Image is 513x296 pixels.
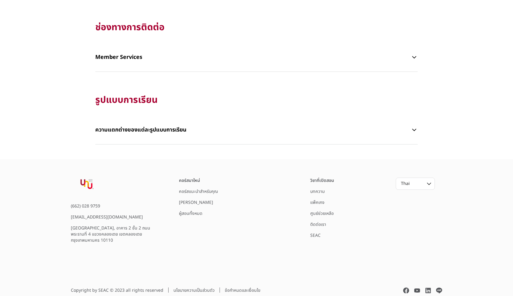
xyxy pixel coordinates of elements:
[310,232,321,239] a: SEAC
[310,210,334,217] a: ศูนย์ช่วยเหลือ
[225,287,260,294] a: ข้อกำหนดและเงื่อนไข
[71,178,103,192] img: YourNextU Logo
[179,178,252,184] div: คอร์สมาใหม่
[95,121,418,139] button: ความแตกต่างของแต่ละรูปแบบการเรียน
[95,94,418,106] p: รูปแบบการเรียน
[179,188,218,195] a: คอร์สแนะนำสำหรับคุณ
[310,188,325,195] a: บทความ
[401,181,418,187] div: Thai
[95,21,418,34] p: ช่องทางการติดต่อ
[310,177,334,184] a: วิชาที่เปิดสอน
[179,199,213,206] a: [PERSON_NAME]
[71,225,159,244] div: [GEOGRAPHIC_DATA], อาคาร 2 ชั้น 2 ถนนพระรามที่ 4 แขวงคลองเตย เขตคลองเตย กรุงเทพมหานคร 10110
[71,287,163,294] span: Copyright by SEAC © 2023 all rights reserved
[95,48,411,67] p: Member Services
[71,214,159,220] div: [EMAIL_ADDRESS][DOMAIN_NAME]
[310,221,326,228] a: ติดต่อเรา
[95,121,411,139] p: ความแตกต่างของแต่ละรูปแบบการเรียน
[95,48,418,67] button: Member Services
[173,287,215,294] a: นโยบายความเป็นส่วนตัว
[71,203,159,209] div: (662) 028 9759
[310,199,324,206] a: แพ็คเกจ
[179,210,202,217] a: ผู้สอนทั้งหมด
